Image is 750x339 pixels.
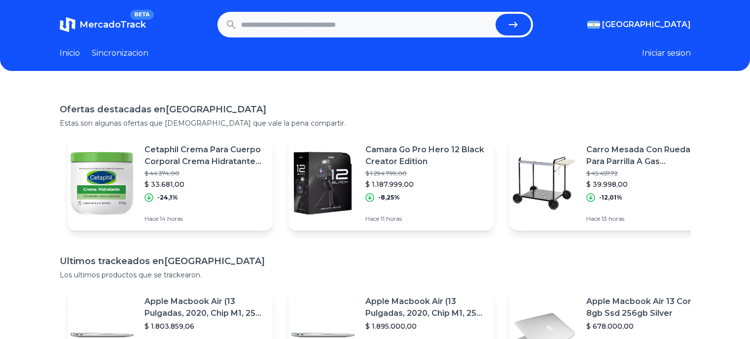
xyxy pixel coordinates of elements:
[144,169,265,177] p: $ 44.374,00
[365,169,486,177] p: $ 1.294.799,00
[365,215,486,223] p: Hace 11 horas
[68,136,273,231] a: Featured imageCetaphil Crema Para Cuerpo Corporal Crema Hidratante En Pote 453g Neutro$ 44.374,00...
[92,47,148,59] a: Sincronizacion
[365,144,486,168] p: Camara Go Pro Hero 12 Black Creator Edition
[509,149,578,218] img: Featured image
[144,144,265,168] p: Cetaphil Crema Para Cuerpo Corporal Crema Hidratante En Pote 453g Neutro
[586,169,707,177] p: $ 45.457,72
[509,136,714,231] a: Featured imageCarro Mesada Con Ruedas Para Parrilla A Gas [PERSON_NAME] Copangas$ 45.457,72$ 39.9...
[144,296,265,319] p: Apple Macbook Air (13 Pulgadas, 2020, Chip M1, 256 Gb De Ssd, 8 Gb De Ram) - Plata
[60,17,146,33] a: MercadoTrackBETA
[144,179,265,189] p: $ 33.681,00
[60,17,75,33] img: MercadoTrack
[60,270,691,280] p: Los ultimos productos que se trackearon.
[642,47,691,59] button: Iniciar sesion
[365,296,486,319] p: Apple Macbook Air (13 Pulgadas, 2020, Chip M1, 256 Gb De Ssd, 8 Gb De Ram) - Plata
[586,144,707,168] p: Carro Mesada Con Ruedas Para Parrilla A Gas [PERSON_NAME] Copangas
[599,194,622,202] p: -12,01%
[60,254,691,268] h1: Ultimos trackeados en [GEOGRAPHIC_DATA]
[365,179,486,189] p: $ 1.187.999,00
[587,19,691,31] button: [GEOGRAPHIC_DATA]
[288,149,357,218] img: Featured image
[365,321,486,331] p: $ 1.895.000,00
[586,215,707,223] p: Hace 13 horas
[79,19,146,30] span: MercadoTrack
[144,215,265,223] p: Hace 14 horas
[157,194,178,202] p: -24,1%
[130,10,153,20] span: BETA
[60,47,80,59] a: Inicio
[586,296,707,319] p: Apple Macbook Air 13 Core I5 8gb Ssd 256gb Silver
[378,194,400,202] p: -8,25%
[144,321,265,331] p: $ 1.803.859,06
[587,21,600,29] img: Argentina
[586,321,707,331] p: $ 678.000,00
[68,149,137,218] img: Featured image
[602,19,691,31] span: [GEOGRAPHIC_DATA]
[60,102,691,116] h1: Ofertas destacadas en [GEOGRAPHIC_DATA]
[586,179,707,189] p: $ 39.998,00
[60,118,691,128] p: Estas son algunas ofertas que [DEMOGRAPHIC_DATA] que vale la pena compartir.
[288,136,494,231] a: Featured imageCamara Go Pro Hero 12 Black Creator Edition$ 1.294.799,00$ 1.187.999,00-8,25%Hace 1...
